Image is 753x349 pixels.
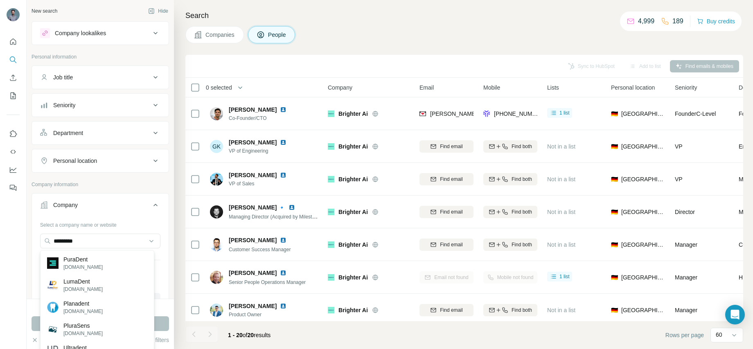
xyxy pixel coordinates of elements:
span: VP of Engineering [229,147,296,155]
span: 🇩🇪 [611,208,618,216]
span: 🇩🇪 [611,142,618,151]
span: Find both [512,241,532,248]
span: Find both [512,143,532,150]
span: Product Owner [229,311,296,318]
div: Department [53,129,83,137]
img: Avatar [210,271,223,284]
span: Not in a list [547,143,575,150]
p: 60 [716,331,722,339]
img: Logo of Brighter Ai [328,307,334,313]
img: LumaDent [47,279,59,291]
img: LinkedIn logo [289,204,295,211]
div: Select a company name or website [40,218,160,229]
img: LinkedIn logo [280,270,286,276]
img: Avatar [210,173,223,186]
span: Lists [547,83,559,92]
span: 0 selected [206,83,232,92]
span: Brighter Ai [338,306,368,314]
img: Avatar [210,205,223,218]
img: Avatar [210,304,223,317]
button: Find email [419,173,473,185]
button: Find email [419,304,473,316]
span: Brighter Ai [338,110,368,118]
span: Email [419,83,434,92]
span: VP [675,176,683,182]
span: Not in a list [547,176,575,182]
span: Rows per page [665,331,704,339]
span: Mobile [483,83,500,92]
button: Job title [32,68,169,87]
span: People [268,31,287,39]
button: Seniority [32,95,169,115]
span: [GEOGRAPHIC_DATA] [621,273,665,281]
span: Company [328,83,352,92]
span: Brighter Ai [338,241,368,249]
span: Not in a list [547,307,575,313]
button: Search [7,52,20,67]
span: [PERSON_NAME] [229,302,277,310]
span: Brighter Ai [338,273,368,281]
img: LinkedIn logo [280,172,286,178]
div: Company [53,201,78,209]
span: Find both [512,306,532,314]
span: [PHONE_NUMBER] [494,110,546,117]
span: 20 [248,332,254,338]
p: Personal information [32,53,169,61]
p: Planadent [63,299,103,308]
span: 1 list [559,109,570,117]
img: Avatar [7,8,20,21]
span: of [243,332,248,338]
img: Logo of Brighter Ai [328,110,334,117]
img: LinkedIn logo [280,139,286,146]
button: Feedback [7,180,20,195]
span: Find email [440,143,462,150]
span: HR [739,273,747,281]
button: Personal location [32,151,169,171]
span: Manager [675,307,697,313]
img: Avatar [210,238,223,251]
button: Find email [419,140,473,153]
button: Clear [32,336,55,344]
span: Customer Success Manager [229,247,291,252]
button: Find both [483,140,537,153]
span: Seniority [675,83,697,92]
img: provider findymail logo [419,110,426,118]
span: Companies [205,31,235,39]
span: Find email [440,241,462,248]
span: Manager [675,274,697,281]
span: Find both [512,176,532,183]
p: [DOMAIN_NAME] [63,330,103,337]
span: Brighter Ai [338,175,368,183]
img: Logo of Brighter Ai [328,143,334,150]
span: Brighter Ai [338,208,368,216]
img: Logo of Brighter Ai [328,176,334,182]
img: Logo of Brighter Ai [328,241,334,248]
span: 1 - 20 [228,332,243,338]
span: [PERSON_NAME] [229,138,277,146]
div: Company lookalikes [55,29,106,37]
span: Senior People Operations Manager [229,279,306,285]
button: Department [32,123,169,143]
span: Not in a list [547,209,575,215]
span: [PERSON_NAME] [229,171,277,179]
span: Founder C-Level [675,110,716,117]
span: Manager [675,241,697,248]
div: Job title [53,73,73,81]
button: My lists [7,88,20,103]
span: Brighter Ai [338,142,368,151]
button: Quick start [7,34,20,49]
span: Managing Director (Acquired by Milestone Systems 🔹) [229,213,349,220]
div: New search [32,7,57,15]
p: 189 [672,16,683,26]
div: GK [210,140,223,153]
img: Avatar [210,107,223,120]
p: [DOMAIN_NAME] [63,286,103,293]
button: Dashboard [7,162,20,177]
span: 1 list [559,273,570,280]
p: LumaDent [63,277,103,286]
button: Find email [419,206,473,218]
span: 🇩🇪 [611,273,618,281]
button: Company lookalikes [32,23,169,43]
span: Find email [440,306,462,314]
h4: Search [185,10,743,21]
